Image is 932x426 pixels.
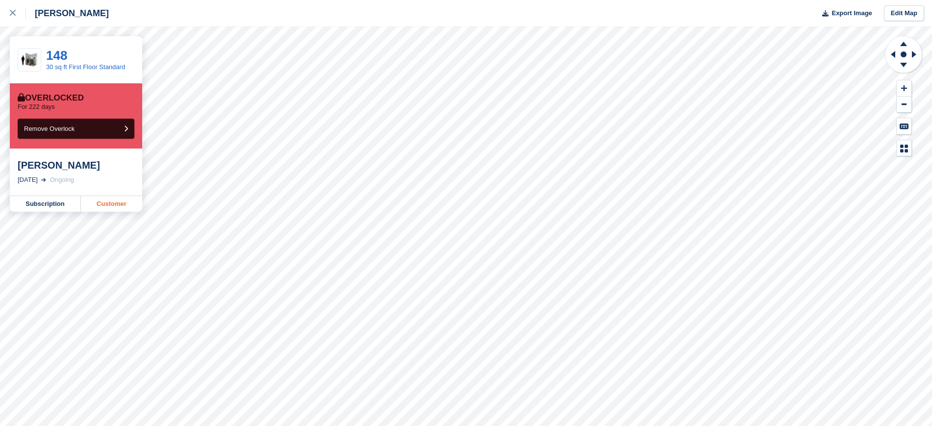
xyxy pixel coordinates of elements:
[46,48,67,63] a: 148
[18,103,55,111] p: For 222 days
[897,97,911,113] button: Zoom Out
[18,119,134,139] button: Remove Overlock
[897,80,911,97] button: Zoom In
[81,196,142,212] a: Customer
[18,51,41,69] img: 30-sqft-unit.jpg
[816,5,872,22] button: Export Image
[884,5,924,22] a: Edit Map
[26,7,109,19] div: [PERSON_NAME]
[18,93,84,103] div: Overlocked
[897,140,911,156] button: Map Legend
[46,63,125,71] a: 30 sq ft First Floor Standard
[831,8,872,18] span: Export Image
[24,125,75,132] span: Remove Overlock
[50,175,74,185] div: Ongoing
[41,178,46,182] img: arrow-right-light-icn-cde0832a797a2874e46488d9cf13f60e5c3a73dbe684e267c42b8395dfbc2abf.svg
[10,196,81,212] a: Subscription
[18,159,134,171] div: [PERSON_NAME]
[18,175,38,185] div: [DATE]
[897,118,911,134] button: Keyboard Shortcuts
